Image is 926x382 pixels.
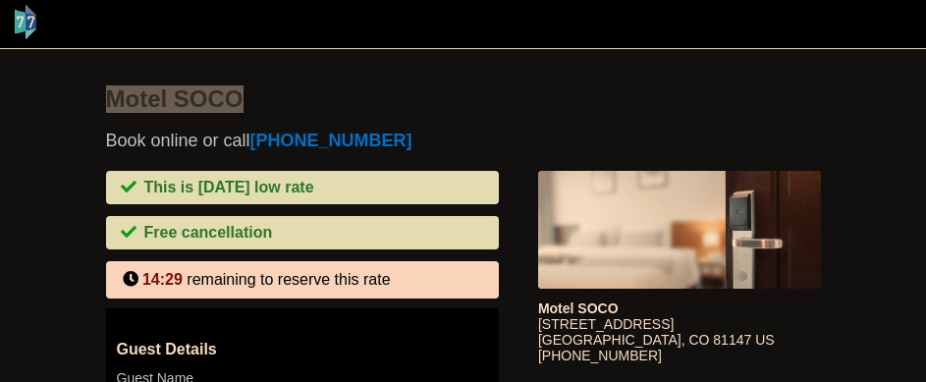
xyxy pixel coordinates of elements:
[538,316,821,332] div: [STREET_ADDRESS]
[117,341,488,358] span: Guest Details
[106,131,412,151] span: Book online or call
[538,171,821,289] img: hotel image
[106,216,499,249] div: Free cancellation
[106,85,717,113] h1: Motel SOCO
[755,332,774,348] span: US
[106,171,499,204] div: This is [DATE] low rate
[187,271,390,288] span: remaining to reserve this rate
[15,5,36,39] img: logo-header-small.png
[538,332,685,348] span: [GEOGRAPHIC_DATA],
[538,348,821,363] div: [PHONE_NUMBER]
[142,271,183,288] span: 14:29
[713,332,751,348] span: 81147
[538,300,821,316] div: Motel SOCO
[688,332,709,348] span: CO
[250,131,412,150] a: [PHONE_NUMBER]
